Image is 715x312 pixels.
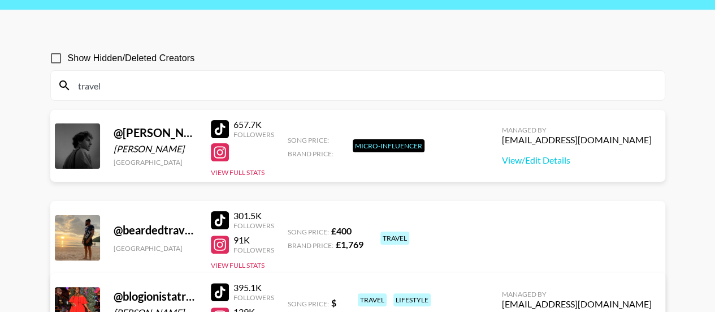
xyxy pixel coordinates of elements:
[393,293,431,306] div: lifestyle
[233,293,274,302] div: Followers
[114,289,197,304] div: @ blogionistatravels
[233,130,274,139] div: Followers
[211,261,265,270] button: View Full Stats
[502,134,652,146] div: [EMAIL_ADDRESS][DOMAIN_NAME]
[233,234,274,246] div: 91K
[358,293,387,306] div: travel
[233,246,274,254] div: Followers
[114,223,197,237] div: @ beardedtravels
[114,158,197,166] div: [GEOGRAPHIC_DATA]
[114,126,197,140] div: @ [PERSON_NAME].[PERSON_NAME]
[502,126,652,134] div: Managed By
[336,239,363,250] strong: £ 1,769
[288,228,329,236] span: Song Price:
[233,221,274,230] div: Followers
[288,241,333,250] span: Brand Price:
[502,290,652,298] div: Managed By
[68,52,195,65] span: Show Hidden/Deleted Creators
[288,149,333,158] span: Brand Price:
[502,155,652,166] a: View/Edit Details
[502,298,652,310] div: [EMAIL_ADDRESS][DOMAIN_NAME]
[331,297,336,308] strong: $
[211,168,265,177] button: View Full Stats
[288,300,329,308] span: Song Price:
[233,119,274,130] div: 657.7K
[114,244,197,253] div: [GEOGRAPHIC_DATA]
[233,210,274,221] div: 301.5K
[353,139,424,152] div: Micro-Influencer
[233,282,274,293] div: 395.1K
[331,225,352,236] strong: £ 400
[71,76,658,95] input: Search by User Name
[288,136,329,144] span: Song Price:
[114,143,197,155] div: [PERSON_NAME]
[380,232,409,245] div: travel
